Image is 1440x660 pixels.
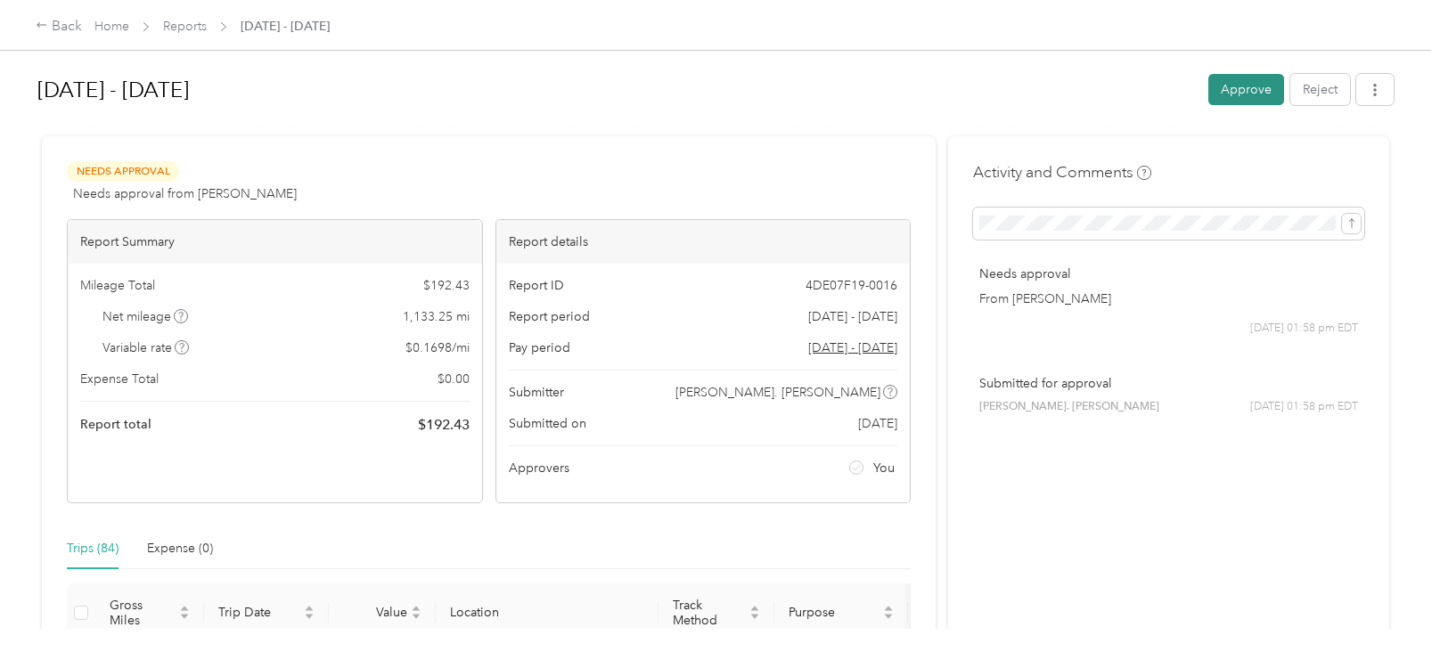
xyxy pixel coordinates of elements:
[110,598,176,628] span: Gross Miles
[102,338,190,357] span: Variable rate
[80,415,151,434] span: Report total
[979,374,1358,393] p: Submitted for approval
[883,603,894,614] span: caret-up
[411,603,421,614] span: caret-up
[147,539,213,558] div: Expense (0)
[979,289,1358,308] p: From [PERSON_NAME]
[94,19,129,34] a: Home
[675,383,880,402] span: [PERSON_NAME]. [PERSON_NAME]
[418,414,470,436] span: $ 192.43
[749,603,760,614] span: caret-up
[806,276,897,295] span: 4DE07F19-0016
[509,307,590,326] span: Report period
[883,611,894,622] span: caret-down
[509,383,564,402] span: Submitter
[80,370,159,388] span: Expense Total
[218,605,300,620] span: Trip Date
[36,16,82,37] div: Back
[1250,321,1358,337] span: [DATE] 01:58 pm EDT
[908,583,975,643] th: Notes
[673,598,746,628] span: Track Method
[509,276,564,295] span: Report ID
[405,338,470,357] span: $ 0.1698 / mi
[304,603,315,614] span: caret-up
[436,583,659,643] th: Location
[808,307,897,326] span: [DATE] - [DATE]
[73,184,297,203] span: Needs approval from [PERSON_NAME]
[179,611,190,622] span: caret-down
[204,583,329,643] th: Trip Date
[403,307,470,326] span: 1,133.25 mi
[102,307,189,326] span: Net mileage
[979,265,1358,283] p: Needs approval
[411,611,421,622] span: caret-down
[749,611,760,622] span: caret-down
[1250,399,1358,415] span: [DATE] 01:58 pm EDT
[873,459,895,477] span: You
[979,399,1159,415] span: [PERSON_NAME]. [PERSON_NAME]
[509,338,570,357] span: Pay period
[438,370,470,388] span: $ 0.00
[67,539,119,558] div: Trips (84)
[789,605,880,620] span: Purpose
[37,69,1196,111] h1: Sep 1 - 30, 2025
[1290,74,1350,105] button: Reject
[973,161,1151,183] h4: Activity and Comments
[80,276,155,295] span: Mileage Total
[496,220,911,264] div: Report details
[774,583,908,643] th: Purpose
[858,414,897,433] span: [DATE]
[67,161,179,182] span: Needs Approval
[304,611,315,622] span: caret-down
[659,583,774,643] th: Track Method
[343,605,407,620] span: Value
[163,19,207,34] a: Reports
[1340,560,1440,660] iframe: Everlance-gr Chat Button Frame
[509,459,569,477] span: Approvers
[241,17,330,36] span: [DATE] - [DATE]
[509,414,586,433] span: Submitted on
[1208,74,1284,105] button: Approve
[68,220,482,264] div: Report Summary
[423,276,470,295] span: $ 192.43
[808,338,897,357] span: Go to pay period
[179,603,190,614] span: caret-up
[95,583,204,643] th: Gross Miles
[329,583,436,643] th: Value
